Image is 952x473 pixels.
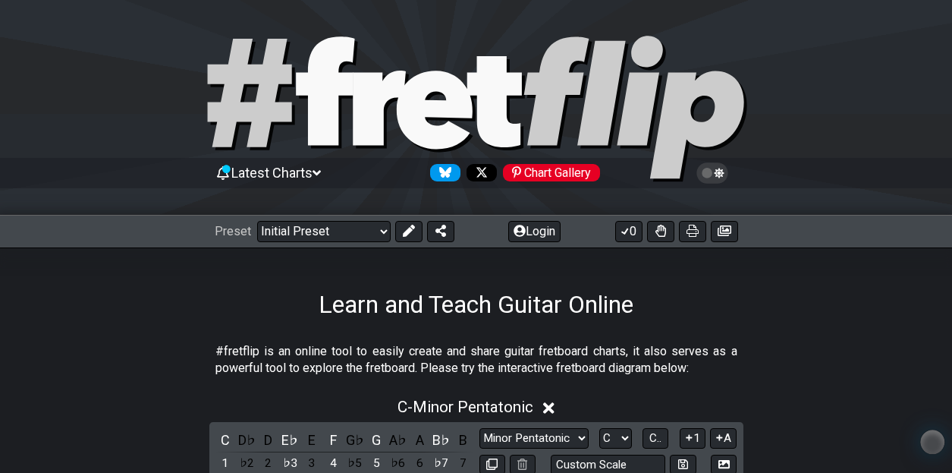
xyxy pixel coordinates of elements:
span: C - Minor Pentatonic [397,398,533,416]
button: A [710,428,737,449]
button: C.. [643,428,668,449]
div: toggle pitch class [345,430,365,450]
button: Login [508,221,561,242]
button: Share Preset [427,221,454,242]
div: toggle pitch class [453,430,473,450]
button: 1 [680,428,705,449]
a: Follow #fretflip at Bluesky [424,164,460,181]
div: Chart Gallery [503,164,600,181]
span: C.. [649,431,661,445]
button: 0 [615,221,643,242]
span: Latest Charts [231,165,313,181]
div: toggle pitch class [432,430,451,450]
button: Toggle Dexterity for all fretkits [647,221,674,242]
button: Edit Preset [395,221,423,242]
span: Preset [215,224,251,238]
select: Tonic/Root [599,428,632,449]
select: Scale [479,428,589,449]
button: Create image [711,221,738,242]
div: toggle pitch class [280,430,300,450]
div: toggle pitch class [215,430,235,450]
div: toggle pitch class [366,430,386,450]
div: toggle pitch class [302,430,322,450]
div: toggle pitch class [410,430,429,450]
div: toggle pitch class [237,430,256,450]
select: Preset [257,221,391,242]
div: toggle pitch class [323,430,343,450]
a: #fretflip at Pinterest [497,164,600,181]
span: Toggle light / dark theme [704,166,721,180]
button: Print [679,221,706,242]
h1: Learn and Teach Guitar Online [319,290,633,319]
a: Follow #fretflip at X [460,164,497,181]
div: toggle pitch class [259,430,278,450]
div: toggle pitch class [388,430,408,450]
p: #fretflip is an online tool to easily create and share guitar fretboard charts, it also serves as... [215,343,737,377]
